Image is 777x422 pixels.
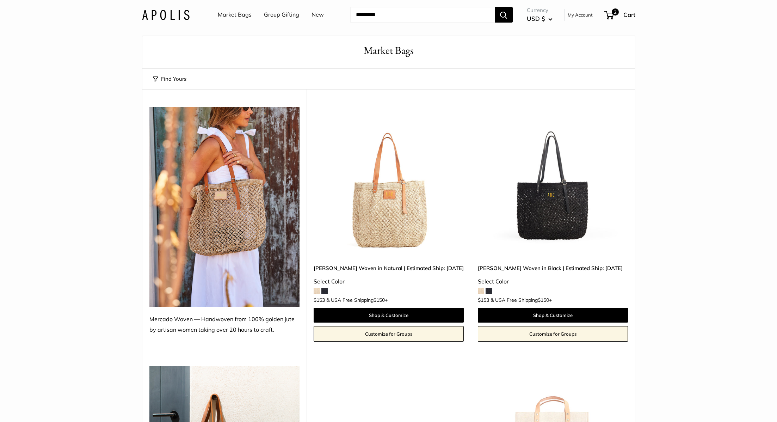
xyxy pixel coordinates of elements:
div: Select Color [478,276,628,287]
button: Search [495,7,513,23]
span: & USA Free Shipping + [491,298,552,302]
button: USD $ [527,13,553,24]
img: Mercado Woven in Black | Estimated Ship: Oct. 19th [478,107,628,257]
span: USD $ [527,15,545,22]
span: $150 [538,297,549,303]
span: Cart [623,11,635,18]
span: Currency [527,5,553,15]
a: Shop & Customize [478,308,628,323]
img: Apolis [142,10,190,20]
img: Mercado Woven in Natural | Estimated Ship: Oct. 12th [314,107,464,257]
span: & USA Free Shipping + [326,298,388,302]
div: Select Color [314,276,464,287]
input: Search... [350,7,495,23]
a: Mercado Woven in Natural | Estimated Ship: Oct. 12thMercado Woven in Natural | Estimated Ship: Oc... [314,107,464,257]
a: Market Bags [218,10,252,20]
a: Customize for Groups [478,326,628,342]
a: 2 Cart [605,9,635,20]
h1: Market Bags [153,43,624,58]
a: Group Gifting [264,10,299,20]
img: Mercado Woven — Handwoven from 100% golden jute by artisan women taking over 20 hours to craft. [149,107,300,307]
a: Customize for Groups [314,326,464,342]
a: [PERSON_NAME] Woven in Black | Estimated Ship: [DATE] [478,264,628,272]
span: $150 [374,297,385,303]
a: New [312,10,324,20]
a: [PERSON_NAME] Woven in Natural | Estimated Ship: [DATE] [314,264,464,272]
span: 2 [611,8,618,16]
span: $153 [478,297,489,303]
a: Shop & Customize [314,308,464,323]
a: My Account [568,11,593,19]
span: $153 [314,297,325,303]
div: Mercado Woven — Handwoven from 100% golden jute by artisan women taking over 20 hours to craft. [149,314,300,335]
a: Mercado Woven in Black | Estimated Ship: Oct. 19thMercado Woven in Black | Estimated Ship: Oct. 19th [478,107,628,257]
button: Find Yours [153,74,186,84]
